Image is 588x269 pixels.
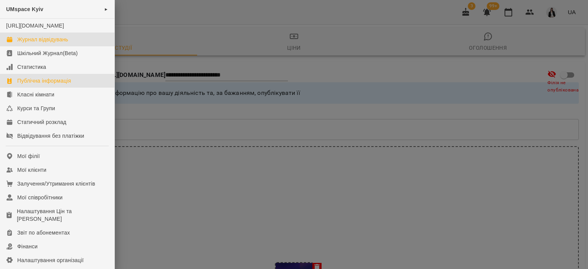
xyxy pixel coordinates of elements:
[17,166,46,174] div: Мої клієнти
[17,104,55,112] div: Курси та Групи
[17,207,108,223] div: Налаштування Цін та [PERSON_NAME]
[17,132,84,140] div: Відвідування без платіжки
[17,180,95,187] div: Залучення/Утримання клієнтів
[17,91,54,98] div: Класні кімнати
[17,49,78,57] div: Шкільний Журнал(Beta)
[17,229,70,236] div: Звіт по абонементах
[17,152,40,160] div: Мої філії
[17,77,71,85] div: Публічна інформація
[17,256,84,264] div: Налаштування організації
[6,23,64,29] a: [URL][DOMAIN_NAME]
[17,118,66,126] div: Статичний розклад
[17,243,38,250] div: Фінанси
[17,63,46,71] div: Статистика
[17,36,68,43] div: Журнал відвідувань
[17,194,63,201] div: Мої співробітники
[6,6,43,12] span: UMspace Kyiv
[104,6,108,12] span: ►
